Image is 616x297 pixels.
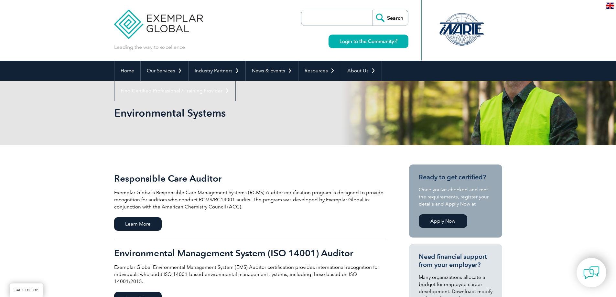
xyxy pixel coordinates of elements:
a: BACK TO TOP [10,283,43,297]
h3: Ready to get certified? [419,173,492,181]
a: Resources [298,61,341,81]
h3: Need financial support from your employer? [419,253,492,269]
h2: Responsible Care Auditor [114,173,386,184]
h2: Environmental Management System (ISO 14001) Auditor [114,248,386,258]
a: News & Events [246,61,298,81]
span: Learn More [114,217,162,231]
a: Home [114,61,140,81]
input: Search [373,10,408,26]
p: Leading the way to excellence [114,44,185,51]
p: Exemplar Global’s Responsible Care Management Systems (RCMS) Auditor certification program is des... [114,189,386,210]
p: Once you’ve checked and met the requirements, register your details and Apply Now at [419,186,492,207]
a: Apply Now [419,214,467,228]
a: About Us [341,61,382,81]
a: Find Certified Professional / Training Provider [114,81,235,101]
img: contact-chat.png [583,265,600,281]
h1: Environmental Systems [114,107,362,119]
a: Our Services [141,61,188,81]
img: open_square.png [394,39,397,43]
a: Login to the Community [329,35,408,48]
p: Exemplar Global Environmental Management System (EMS) Auditor certification provides internationa... [114,264,386,285]
img: en [606,3,614,9]
a: Industry Partners [189,61,245,81]
a: Responsible Care Auditor Exemplar Global’s Responsible Care Management Systems (RCMS) Auditor cer... [114,164,386,239]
